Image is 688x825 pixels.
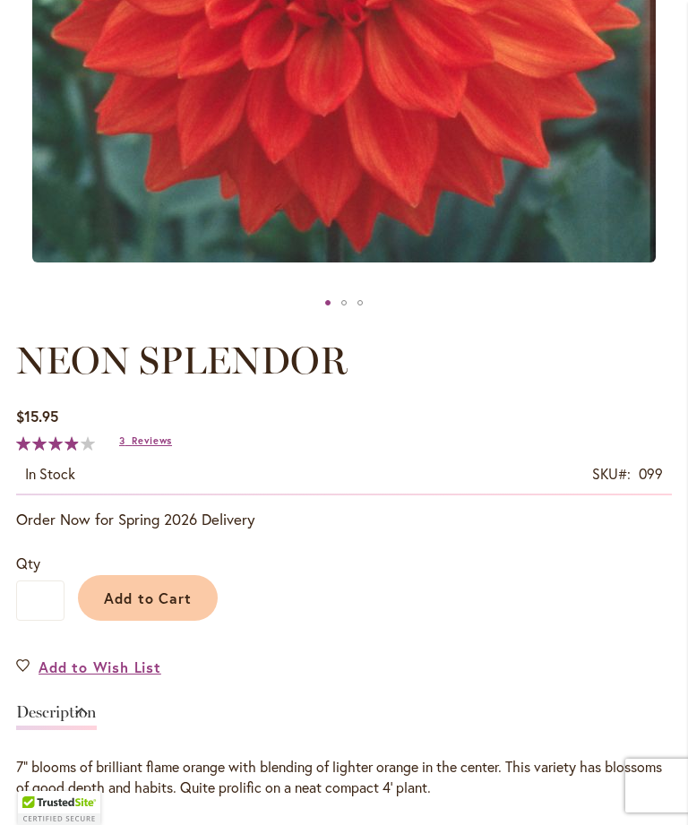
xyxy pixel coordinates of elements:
[16,554,40,572] span: Qty
[119,434,172,447] a: 3 Reviews
[132,434,172,447] span: Reviews
[16,657,161,677] a: Add to Wish List
[592,464,631,483] strong: SKU
[25,464,75,483] span: In stock
[104,589,193,607] span: Add to Cart
[16,757,672,798] div: 7" blooms of brilliant flame orange with blending of lighter orange in the center. This variety h...
[25,464,75,485] div: Availability
[16,338,348,383] span: NEON SPLENDOR
[78,575,218,621] button: Add to Cart
[16,704,97,730] a: Description
[39,657,161,677] span: Add to Wish List
[119,434,125,447] span: 3
[16,436,95,451] div: 78%
[320,289,336,316] div: Neon Splendor
[13,761,64,812] iframe: Launch Accessibility Center
[352,289,368,316] div: Neon Splendor
[639,464,663,485] div: 099
[16,509,672,530] p: Order Now for Spring 2026 Delivery
[16,407,58,425] span: $15.95
[336,289,352,316] div: Neon Splendor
